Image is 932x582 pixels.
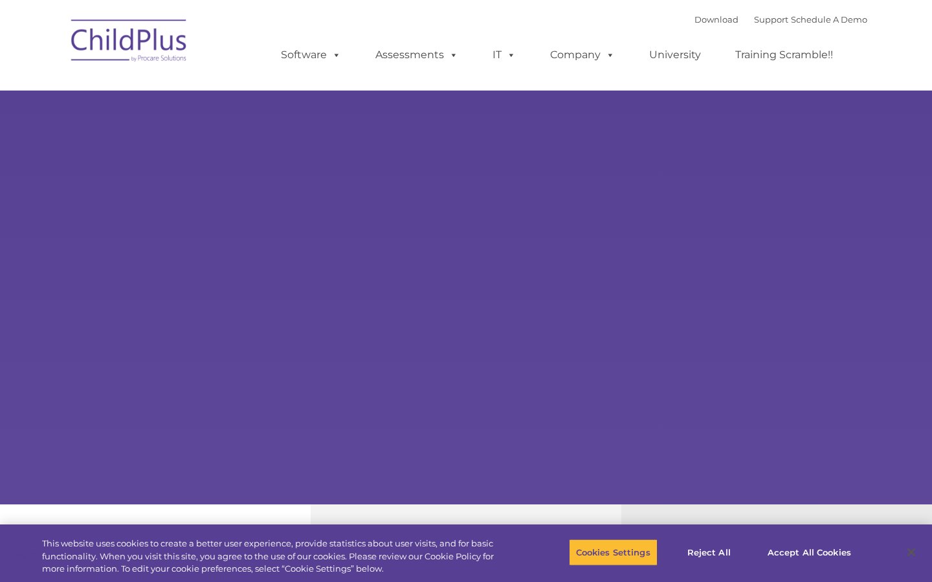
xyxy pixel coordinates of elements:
[569,539,658,566] button: Cookies Settings
[694,14,867,25] font: |
[42,537,513,576] div: This website uses cookies to create a better user experience, provide statistics about user visit...
[636,42,714,68] a: University
[760,539,858,566] button: Accept All Cookies
[268,42,354,68] a: Software
[480,42,529,68] a: IT
[722,42,846,68] a: Training Scramble!!
[791,14,867,25] a: Schedule A Demo
[754,14,788,25] a: Support
[897,538,926,566] button: Close
[537,42,628,68] a: Company
[362,42,471,68] a: Assessments
[694,14,738,25] a: Download
[65,10,194,75] img: ChildPlus by Procare Solutions
[669,539,749,566] button: Reject All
